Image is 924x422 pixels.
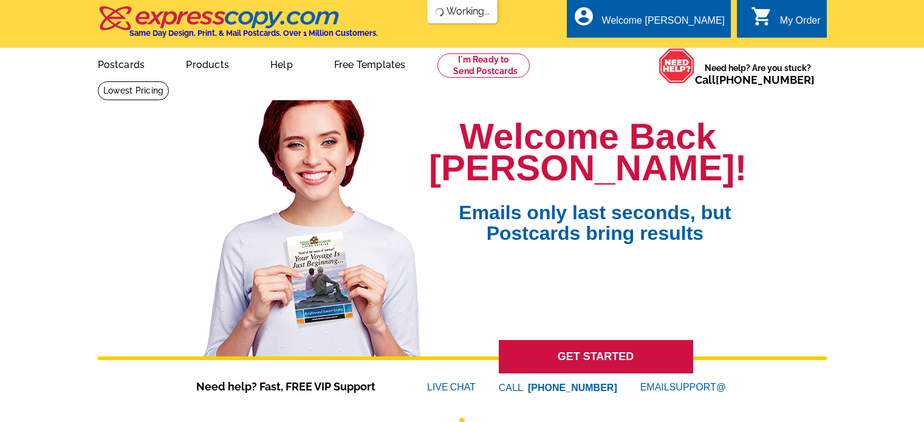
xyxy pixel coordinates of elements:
a: shopping_cart My Order [751,13,821,29]
span: Need help? Are you stuck? [695,62,821,86]
a: LIVECHAT [427,382,476,392]
div: Welcome [PERSON_NAME] [602,15,725,32]
h1: Welcome Back [PERSON_NAME]! [429,121,747,184]
span: Call [695,73,815,86]
img: welcome-back-logged-in.png [196,90,429,356]
font: SUPPORT@ [669,380,728,395]
img: help [659,48,695,84]
i: shopping_cart [751,5,773,27]
span: Need help? Fast, FREE VIP Support [196,378,391,395]
span: Emails only last seconds, but Postcards bring results [443,184,747,243]
a: [PHONE_NUMBER] [716,73,815,86]
a: Products [166,49,248,78]
img: loading... [434,7,444,17]
i: account_circle [573,5,595,27]
a: Help [251,49,312,78]
div: My Order [780,15,821,32]
a: Same Day Design, Print, & Mail Postcards. Over 1 Million Customers. [98,15,378,38]
font: LIVE [427,380,450,395]
a: GET STARTED [499,340,693,373]
a: Postcards [78,49,165,78]
h4: Same Day Design, Print, & Mail Postcards. Over 1 Million Customers. [129,29,378,38]
a: Free Templates [315,49,425,78]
